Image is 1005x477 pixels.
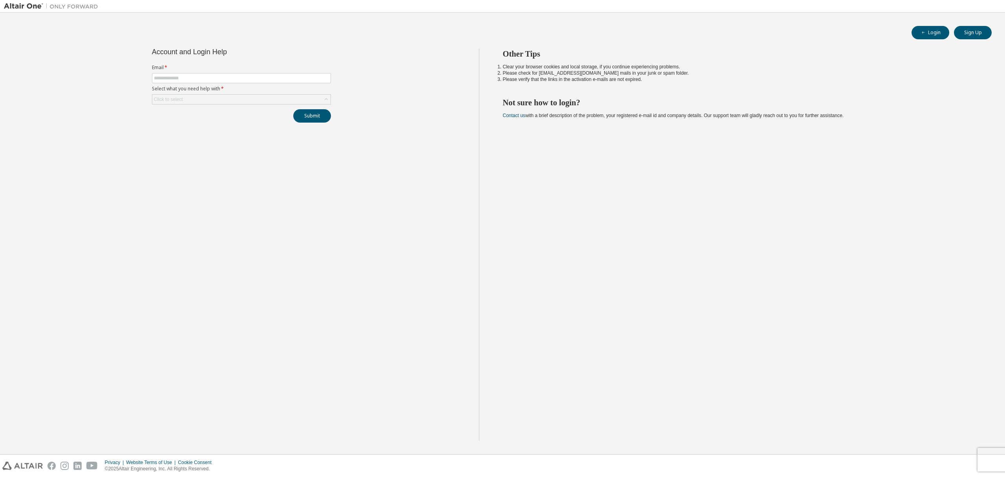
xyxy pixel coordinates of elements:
button: Sign Up [954,26,992,39]
div: Click to select [152,95,331,104]
img: facebook.svg [48,462,56,470]
label: Email [152,64,331,71]
li: Clear your browser cookies and local storage, if you continue experiencing problems. [503,64,978,70]
div: Cookie Consent [178,459,216,466]
h2: Not sure how to login? [503,97,978,108]
div: Website Terms of Use [126,459,178,466]
span: with a brief description of the problem, your registered e-mail id and company details. Our suppo... [503,113,844,118]
div: Click to select [154,96,183,103]
h2: Other Tips [503,49,978,59]
img: youtube.svg [86,462,98,470]
p: © 2025 Altair Engineering, Inc. All Rights Reserved. [105,466,216,472]
a: Contact us [503,113,525,118]
img: linkedin.svg [73,462,82,470]
li: Please verify that the links in the activation e-mails are not expired. [503,76,978,83]
img: instagram.svg [60,462,69,470]
img: altair_logo.svg [2,462,43,470]
div: Account and Login Help [152,49,295,55]
img: Altair One [4,2,102,10]
button: Login [912,26,949,39]
button: Submit [293,109,331,123]
div: Privacy [105,459,126,466]
li: Please check for [EMAIL_ADDRESS][DOMAIN_NAME] mails in your junk or spam folder. [503,70,978,76]
label: Select what you need help with [152,86,331,92]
